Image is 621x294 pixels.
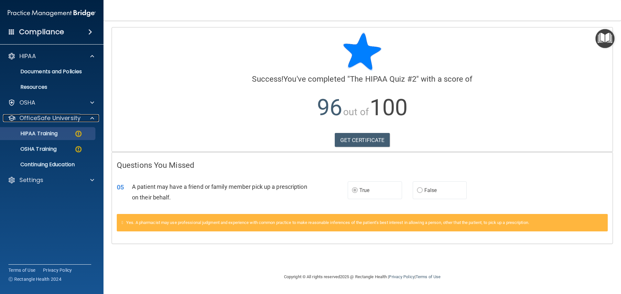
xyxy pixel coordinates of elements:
img: blue-star-rounded.9d042014.png [343,32,382,71]
div: Copyright © All rights reserved 2025 @ Rectangle Health | | [244,267,480,287]
span: A patient may have a friend or family member pick up a prescription on their behalf. [132,183,307,201]
a: Privacy Policy [389,274,414,279]
span: 100 [370,94,408,121]
a: GET CERTIFICATE [335,133,390,147]
a: Terms of Use [8,267,35,273]
a: HIPAA [8,52,94,60]
p: OSHA Training [4,146,57,152]
span: Success! [252,75,283,84]
span: False [424,187,437,193]
h4: Compliance [19,27,64,36]
a: OSHA [8,99,94,106]
a: Terms of Use [416,274,441,279]
span: out of [343,106,369,117]
span: 05 [117,183,124,191]
span: 96 [317,94,342,121]
input: True [352,188,358,193]
img: PMB logo [8,7,96,20]
span: True [359,187,369,193]
p: OSHA [19,99,36,106]
p: OfficeSafe University [19,114,81,122]
a: Privacy Policy [43,267,72,273]
span: Ⓒ Rectangle Health 2024 [8,276,61,282]
a: OfficeSafe University [8,114,94,122]
input: False [417,188,423,193]
span: The HIPAA Quiz #2 [350,75,416,84]
img: warning-circle.0cc9ac19.png [74,130,82,138]
p: HIPAA [19,52,36,60]
p: Resources [4,84,93,90]
p: Documents and Policies [4,68,93,75]
button: Open Resource Center [595,29,615,48]
p: Settings [19,176,43,184]
img: warning-circle.0cc9ac19.png [74,145,82,153]
p: Continuing Education [4,161,93,168]
h4: You've completed " " with a score of [117,75,608,83]
a: Settings [8,176,94,184]
h4: Questions You Missed [117,161,608,169]
p: HIPAA Training [4,130,58,137]
span: Yes. A pharmacist may use professional judgment and experience with common practice to make reaso... [126,220,529,225]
